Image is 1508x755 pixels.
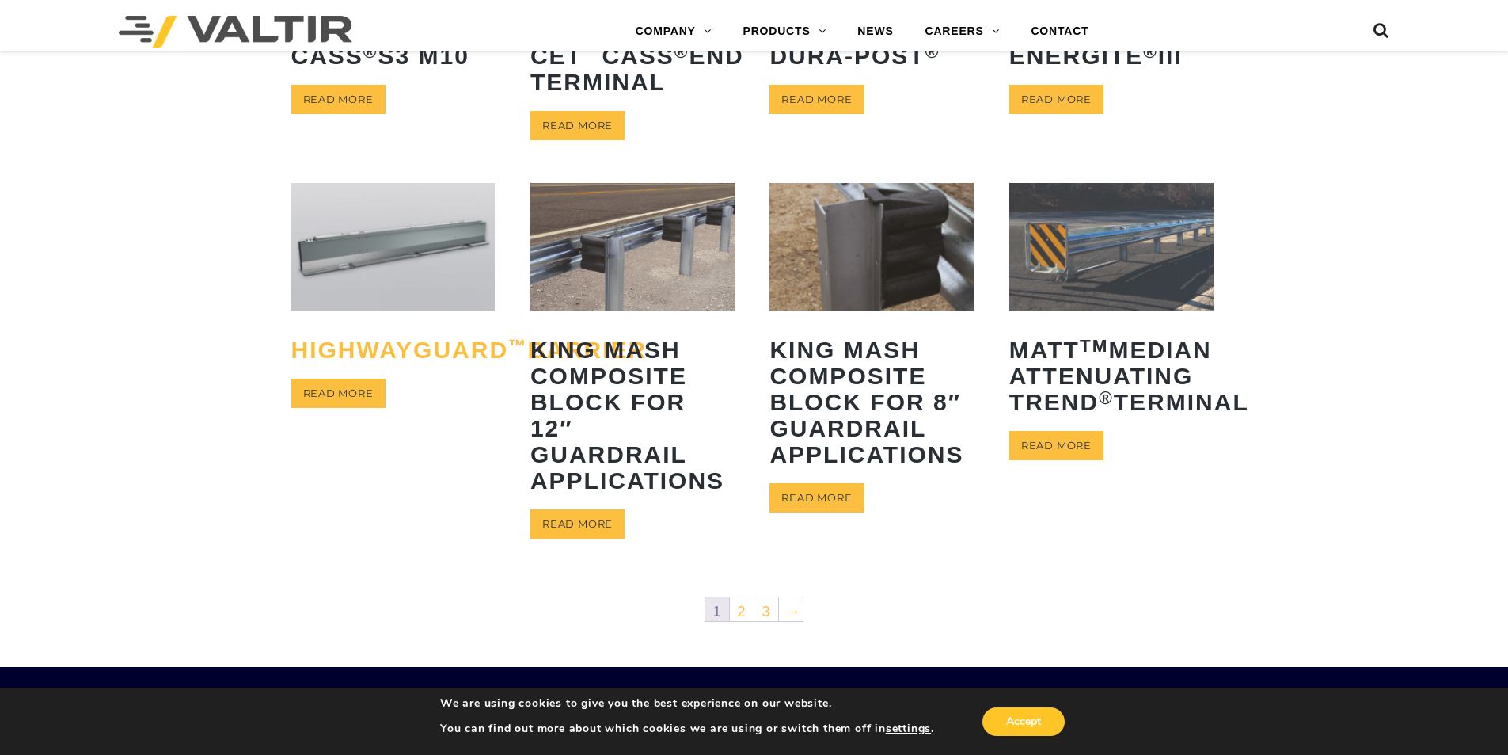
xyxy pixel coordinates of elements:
[1009,431,1103,460] a: Read more about “MATTTM Median Attenuating TREND® Terminal”
[530,509,625,539] a: Read more about “King MASH Composite Block for 12" Guardrail Applications”
[886,722,931,736] button: settings
[769,31,974,81] h2: Dura-Post
[1080,336,1109,356] sup: TM
[754,597,778,621] a: 3
[1099,388,1114,408] sup: ®
[769,483,864,513] a: Read more about “King MASH Composite Block for 8" Guardrail Applications”
[508,336,528,356] sup: ™
[769,85,864,114] a: Read more about “Dura-Post®”
[779,597,803,621] a: →
[1143,42,1158,62] sup: ®
[530,325,735,505] h2: King MASH Composite Block for 12″ Guardrail Applications
[841,16,909,48] a: NEWS
[119,16,352,48] img: Valtir
[530,183,735,505] a: King MASH Composite Block for 12″ Guardrail Applications
[440,722,934,736] p: You can find out more about which cookies we are using or switch them off in .
[1009,31,1214,81] h2: ENERGITE III
[730,597,754,621] a: 2
[291,596,1217,627] nav: Product Pagination
[982,707,1065,736] button: Accept
[440,696,934,711] p: We are using cookies to give you the best experience on our website.
[291,379,386,408] a: Read more about “HighwayGuard™ Barrier”
[925,42,940,62] sup: ®
[530,111,625,140] a: Read more about “CET™ CASS® End Terminal”
[291,85,386,114] a: Read more about “CASS® S3 M10”
[583,42,602,62] sup: ™
[910,16,1016,48] a: CAREERS
[1009,85,1103,114] a: Read more about “ENERGITE® III”
[291,325,496,375] h2: HighwayGuard Barrier
[769,325,974,479] h2: King MASH Composite Block for 8″ Guardrail Applications
[1015,16,1104,48] a: CONTACT
[705,597,729,621] span: 1
[291,31,496,81] h2: CASS S3 M10
[1009,183,1214,427] a: MATTTMMedian Attenuating TREND®Terminal
[674,42,689,62] sup: ®
[769,183,974,479] a: King MASH Composite Block for 8″ Guardrail Applications
[363,42,378,62] sup: ®
[620,16,727,48] a: COMPANY
[291,183,496,375] a: HighwayGuard™Barrier
[727,16,842,48] a: PRODUCTS
[530,31,735,107] h2: CET CASS End Terminal
[1009,325,1214,427] h2: MATT Median Attenuating TREND Terminal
